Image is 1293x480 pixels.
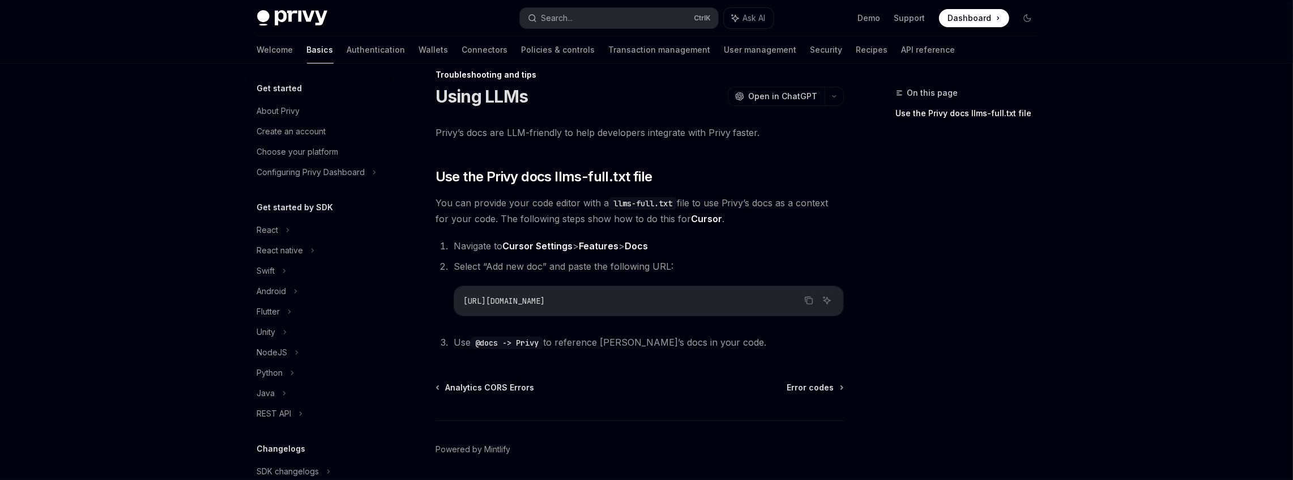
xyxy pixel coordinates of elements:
[522,36,595,63] a: Policies & controls
[436,86,528,107] h1: Using LLMs
[454,261,673,272] span: Select “Add new doc” and paste the following URL:
[347,36,406,63] a: Authentication
[257,244,304,257] div: React native
[257,465,319,478] div: SDK changelogs
[257,264,275,278] div: Swift
[625,240,648,252] strong: Docs
[257,346,288,359] div: NodeJS
[257,201,334,214] h5: Get started by SDK
[436,168,652,186] span: Use the Privy docs llms-full.txt file
[728,87,825,106] button: Open in ChatGPT
[248,101,393,121] a: About Privy
[257,366,283,380] div: Python
[724,36,797,63] a: User management
[257,125,326,138] div: Create an account
[694,14,711,23] span: Ctrl K
[907,86,958,100] span: On this page
[257,442,306,456] h5: Changelogs
[257,407,292,420] div: REST API
[257,325,276,339] div: Unity
[248,121,393,142] a: Create an account
[257,284,287,298] div: Android
[724,8,774,28] button: Ask AI
[896,104,1046,122] a: Use the Privy docs llms-full.txt file
[462,36,508,63] a: Connectors
[257,145,339,159] div: Choose your platform
[609,197,677,210] code: llms-full.txt
[541,11,573,25] div: Search...
[749,91,818,102] span: Open in ChatGPT
[257,305,280,318] div: Flutter
[257,82,302,95] h5: Get started
[858,12,881,24] a: Demo
[257,223,279,237] div: React
[436,195,844,227] span: You can provide your code editor with a file to use Privy’s docs as a context for your code. The ...
[902,36,955,63] a: API reference
[437,382,534,393] a: Analytics CORS Errors
[691,213,722,225] a: Cursor
[257,36,293,63] a: Welcome
[787,382,843,393] a: Error codes
[743,12,766,24] span: Ask AI
[856,36,888,63] a: Recipes
[471,337,543,349] code: @docs -> Privy
[445,382,534,393] span: Analytics CORS Errors
[1018,9,1036,27] button: Toggle dark mode
[820,293,834,308] button: Ask AI
[436,125,844,141] span: Privy’s docs are LLM-friendly to help developers integrate with Privy faster.
[520,8,718,28] button: Search...CtrlK
[609,36,711,63] a: Transaction management
[801,293,816,308] button: Copy the contents from the code block
[810,36,843,63] a: Security
[454,337,767,348] span: Use to reference [PERSON_NAME]’s docs in your code.
[257,10,327,26] img: dark logo
[436,69,844,80] div: Troubleshooting and tips
[463,296,545,306] span: [URL][DOMAIN_NAME]
[257,165,365,179] div: Configuring Privy Dashboard
[454,240,648,252] span: Navigate to > >
[894,12,925,24] a: Support
[257,386,275,400] div: Java
[419,36,449,63] a: Wallets
[257,104,300,118] div: About Privy
[248,142,393,162] a: Choose your platform
[502,240,573,252] strong: Cursor Settings
[436,444,510,455] a: Powered by Mintlify
[939,9,1009,27] a: Dashboard
[787,382,834,393] span: Error codes
[307,36,334,63] a: Basics
[579,240,618,252] strong: Features
[948,12,992,24] span: Dashboard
